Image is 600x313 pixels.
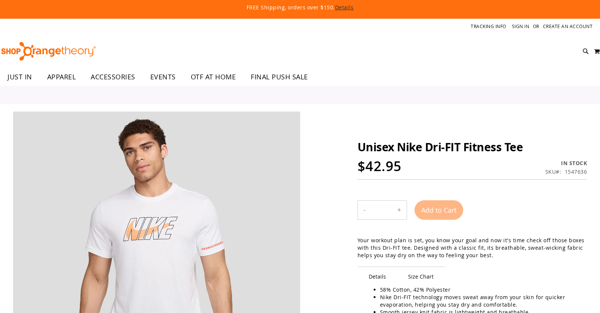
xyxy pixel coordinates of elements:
[371,201,392,219] input: Product quantity
[7,69,32,85] span: JUST IN
[83,69,143,86] a: ACCESSORIES
[91,69,135,85] span: ACCESSORIES
[380,286,579,294] li: 58% Cotton, 42% Polyester
[150,69,176,85] span: EVENTS
[75,4,525,11] p: FREE Shipping, orders over $150.
[358,139,523,155] span: Unisex Nike Dri-FIT Fitness Tee
[40,69,84,86] a: APPAREL
[471,23,506,30] a: Tracking Info
[545,159,587,167] div: In stock
[143,69,183,86] a: EVENTS
[358,201,371,219] button: Decrease product quantity
[380,294,579,309] li: Nike Dri-FIT technology moves sweat away from your skin for quicker evaporation, helping you stay...
[358,267,397,286] span: Details
[335,4,354,11] a: Details
[565,168,587,176] div: 1547636
[392,201,407,219] button: Increase product quantity
[543,23,593,30] a: Create an Account
[251,69,308,85] span: FINAL PUSH SALE
[191,69,236,85] span: OTF AT HOME
[183,69,244,86] a: OTF AT HOME
[358,237,587,259] div: Your workout plan is set, you know your goal and now it's time check off those boxes with this Dr...
[358,157,402,175] span: $42.95
[397,267,445,286] span: Size Chart
[512,23,530,30] a: Sign In
[47,69,76,85] span: APPAREL
[545,168,561,175] strong: SKU
[243,69,316,86] a: FINAL PUSH SALE
[545,159,587,167] div: Availability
